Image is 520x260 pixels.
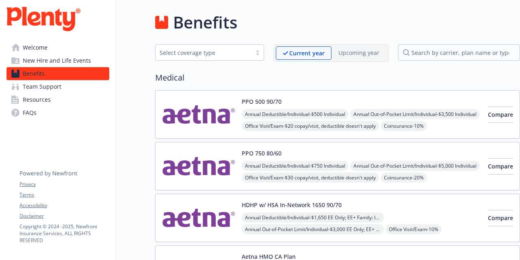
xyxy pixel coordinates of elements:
span: Compare [488,214,513,222]
span: Upcoming year [331,46,386,60]
span: Compare [488,111,513,118]
h2: Medical [155,72,520,84]
button: PPO 500 90/70 [242,97,282,106]
span: Annual Deductible/Individual - $750 Individual [242,161,349,171]
span: Annual Out-of-Pocket Limit/Individual - $3,000 EE Only; EE+ Family: Individual $3,400 [242,224,384,234]
span: Annual Out-of-Pocket Limit/Individual - $3,500 Individual [350,109,480,119]
span: Office Visit/Exam - 10% [386,224,442,234]
span: Annual Out-of-Pocket Limit/Individual - $5,000 Individual [350,161,480,171]
a: Team Support [6,80,109,93]
button: Compare [488,210,513,226]
span: Welcome [23,41,48,54]
span: Office Visit/Exam - $30 copay/visit, deductible doesn't apply [242,173,379,183]
span: Coinsurance - 20% [381,173,427,183]
span: Benefits [23,67,45,80]
span: Resources [23,93,51,106]
a: Disclaimer [19,212,109,220]
a: Resources [6,93,109,106]
a: Terms [19,191,109,199]
span: Office Visit/Exam - $20 copay/visit, deductible doesn't apply [242,121,379,131]
span: Team Support [23,80,61,93]
a: Accessibility [19,202,109,209]
a: Welcome [6,41,109,54]
button: HDHP w/ HSA In-Network 1650 90/70 [242,201,342,209]
p: Copyright © 2024 - 2025 , Newfront Insurance Services, ALL RIGHTS RESERVED [19,223,109,244]
button: Compare [488,107,513,123]
a: Benefits [6,67,109,80]
p: Current year [289,49,325,57]
span: Compare [488,162,513,170]
input: search by carrier, plan name or type [398,44,520,61]
img: Aetna Inc carrier logo [162,97,235,132]
img: Aetna Inc carrier logo [162,201,235,235]
div: Select coverage type [160,48,247,57]
button: PPO 750 80/60 [242,149,282,157]
span: Coinsurance - 10% [381,121,427,131]
span: Annual Deductible/Individual - $500 Individual [242,109,349,119]
a: New Hire and Life Events [6,54,109,67]
a: Privacy [19,181,109,188]
img: Aetna Inc carrier logo [162,149,235,184]
p: Upcoming year [338,48,379,57]
span: FAQs [23,106,37,119]
a: FAQs [6,106,109,119]
span: Annual Deductible/Individual - $1,650 EE Only; EE+ Family: Individual $3,300 [242,212,384,223]
button: Compare [488,158,513,175]
h1: Benefits [173,10,237,35]
span: New Hire and Life Events [23,54,91,67]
